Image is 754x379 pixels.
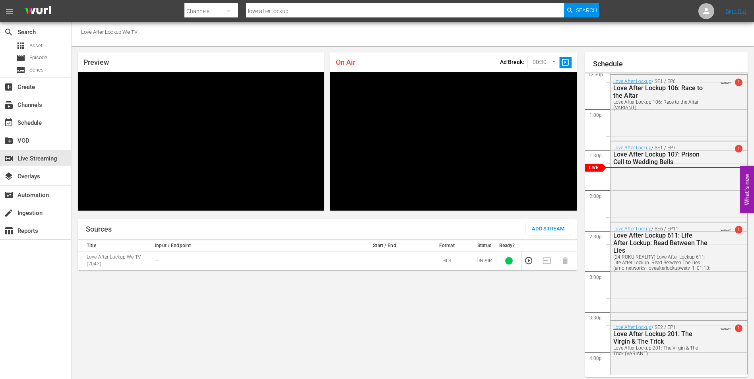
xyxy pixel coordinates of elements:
span: Add Stream [532,224,565,234]
button: Search [564,3,599,17]
span: menu [5,6,14,16]
div: Video Player [78,72,324,211]
span: Series [16,65,25,75]
td: --- [153,251,347,270]
div: Love After Lockup 106: Race to the Altar (VARIANT) [613,99,708,110]
div: Love After Lockup 106: Race to the Altar [613,84,708,99]
span: Ingestion [4,208,14,218]
span: Overlays [4,172,14,181]
th: Input / Endpoint [153,240,347,251]
span: VARIANT [721,225,731,232]
span: Channels [4,100,14,110]
div: / SE2 / EP1: [613,325,708,356]
a: Love After Lockup [613,226,651,232]
a: Love After Lockup [613,145,651,151]
th: Format [422,240,472,251]
th: Status [472,240,497,251]
h1: Sources [86,225,112,233]
span: Asset [16,41,25,50]
td: ON AIR [472,251,497,270]
div: Video Player [330,72,576,211]
span: 1 [735,226,742,234]
span: Live Streaming [4,154,14,163]
span: Episode [29,54,47,62]
span: Automation [4,190,14,200]
div: 00:30 [527,55,560,70]
span: VARIANT [721,324,731,330]
div: / SE1 / EP6: [613,79,708,110]
span: Search [576,3,597,17]
span: VARIANT [721,78,731,84]
span: Search [4,27,14,37]
span: 1 [735,145,742,153]
span: Episode [16,53,25,63]
span: Create [4,82,14,92]
div: (24 ROKU REALITY) Love After Lockup 611: Life After Lockup: Read Between The Lies (amc_networks_l... [613,254,708,271]
button: Add Stream [526,223,571,235]
a: Love After Lockup [613,79,651,84]
span: On Air [336,58,355,66]
span: Schedule [4,118,14,128]
div: / SE6 / EP11: [613,226,708,271]
td: Love After Lockup We TV (2043) [78,251,153,270]
div: Love After Lockup 611: Life After Lockup: Read Between The Lies [613,232,708,254]
span: 1 [735,325,742,332]
p: Ad Break: [500,59,524,65]
span: Preview [83,58,109,66]
span: 1 [735,79,742,86]
button: Open Feedback Widget [740,166,754,213]
span: slideshow_sharp [561,58,570,67]
span: VOD [4,136,14,145]
div: Love After Lockup 201: The Virgin & The Trick (VARIANT) [613,345,708,356]
a: Sign Out [726,8,746,14]
span: Asset [29,42,43,50]
span: Reports [4,226,14,236]
button: Preview Stream [524,256,533,265]
th: Start / End [347,240,422,251]
div: Love After Lockup 201: The Virgin & The Trick [613,330,708,345]
div: Love After Lockup 107: Prison Cell to Wedding Bells [613,151,708,166]
a: Love After Lockup [613,325,651,330]
th: Ready? [497,240,522,251]
td: HLS [422,251,472,270]
h1: Schedule [593,60,748,68]
th: Title [78,240,153,251]
span: Series [29,66,44,74]
div: / SE1 / EP7: [613,145,708,166]
img: ans4CAIJ8jUAAAAAAAAAAAAAAAAAAAAAAAAgQb4GAAAAAAAAAAAAAAAAAAAAAAAAJMjXAAAAAAAAAAAAAAAAAAAAAAAAgAT5G... [19,2,57,21]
